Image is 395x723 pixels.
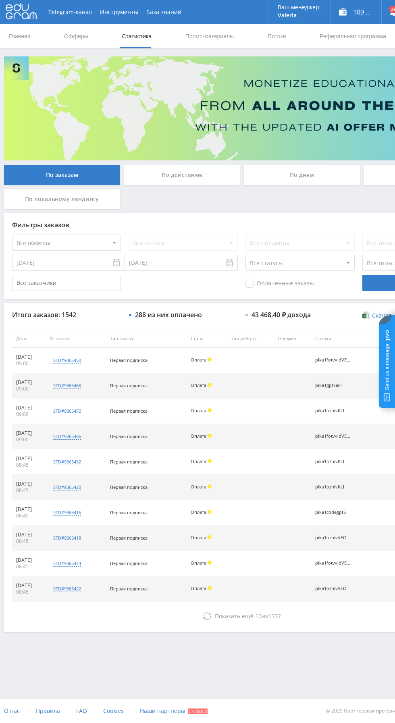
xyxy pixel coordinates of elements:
a: Cookies [103,699,124,723]
a: Правила [36,699,60,723]
a: Реферальная программа [319,24,387,48]
a: Статистика [121,24,152,48]
a: Промо-материалы [185,24,235,48]
div: По дням [244,165,360,185]
a: Главная [8,24,31,48]
span: Правила [36,707,60,715]
a: FAQ [76,699,87,723]
p: Ваш менеджер: [278,4,321,10]
a: Офферы [63,24,89,48]
div: По локальному лендингу [4,189,120,209]
span: Скидки [188,708,208,714]
p: Valeria [278,12,321,19]
div: По действиям [124,165,240,185]
a: Наши партнеры Скидки [140,699,208,723]
span: О нас [4,707,20,715]
span: FAQ [76,707,87,715]
input: Все заказчики [12,275,121,291]
a: О нас [4,699,20,723]
a: Потоки [267,24,287,48]
span: Cookies [103,707,124,715]
span: Оплаченные заказы [245,280,314,288]
div: По заказам [4,165,120,185]
span: Наши партнеры [140,707,185,715]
